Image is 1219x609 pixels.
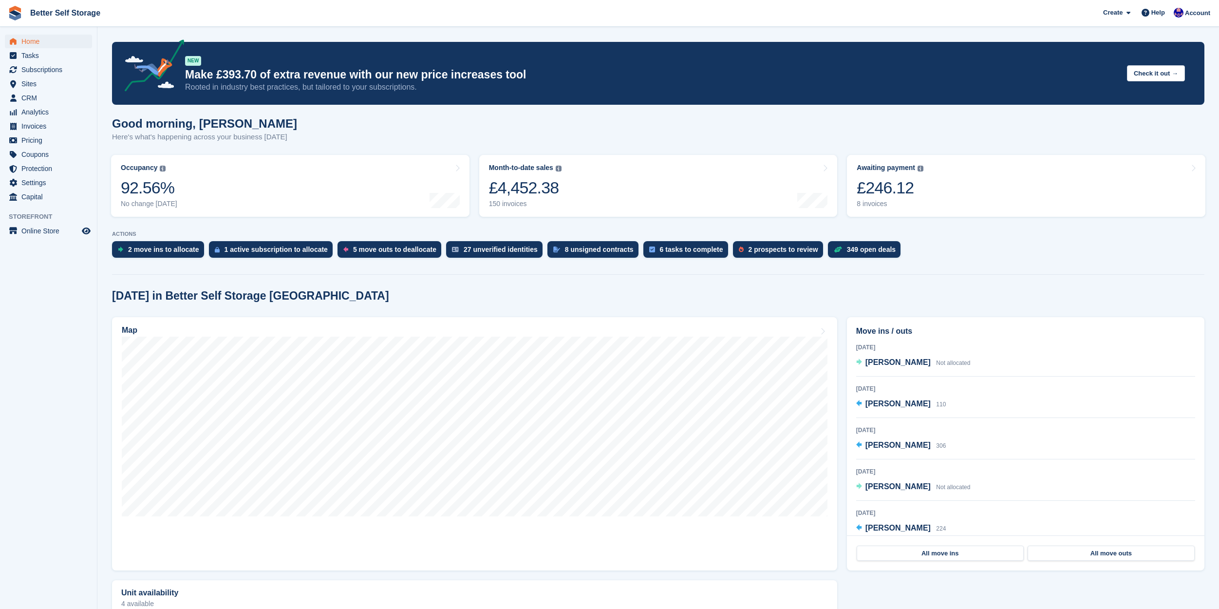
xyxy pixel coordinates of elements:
span: Not allocated [936,484,970,491]
img: move_ins_to_allocate_icon-fdf77a2bb77ea45bf5b3d319d69a93e2d87916cf1d5bf7949dd705db3b84f3ca.svg [118,247,123,252]
div: [DATE] [856,384,1195,393]
div: 8 invoices [857,200,923,208]
div: 349 open deals [847,246,896,253]
div: [DATE] [856,467,1195,476]
span: [PERSON_NAME] [865,441,931,449]
span: [PERSON_NAME] [865,482,931,491]
div: Occupancy [121,164,157,172]
a: 2 move ins to allocate [112,241,209,263]
p: ACTIONS [112,231,1204,237]
span: 306 [936,442,946,449]
img: stora-icon-8386f47178a22dfd0bd8f6a31ec36ba5ce8667c1dd55bd0f319d3a0aa187defe.svg [8,6,22,20]
div: No change [DATE] [121,200,177,208]
a: menu [5,63,92,76]
a: Month-to-date sales £4,452.38 150 invoices [479,155,838,217]
span: Pricing [21,133,80,147]
a: 6 tasks to complete [643,241,733,263]
a: Awaiting payment £246.12 8 invoices [847,155,1205,217]
div: [DATE] [856,426,1195,435]
a: [PERSON_NAME] 306 [856,439,946,452]
span: Sites [21,77,80,91]
span: [PERSON_NAME] [865,524,931,532]
a: 27 unverified identities [446,241,547,263]
span: Account [1185,8,1210,18]
a: Map [112,317,837,571]
span: Invoices [21,119,80,133]
span: Not allocated [936,360,970,366]
span: CRM [21,91,80,105]
img: verify_identity-adf6edd0f0f0b5bbfe63781bf79b02c33cf7c696d77639b501bdc392416b5a36.svg [452,247,459,252]
span: Coupons [21,148,80,161]
div: 6 tasks to complete [660,246,723,253]
a: [PERSON_NAME] Not allocated [856,357,971,369]
a: [PERSON_NAME] Not allocated [856,481,971,494]
div: 150 invoices [489,200,562,208]
img: David Macdonald [1174,8,1183,18]
p: Rooted in industry best practices, but tailored to your subscriptions. [185,82,1119,93]
img: icon-info-grey-7440780725fd019a000dd9b08b2336e03edf1995a4989e88bcd33f0948082b44.svg [918,166,923,171]
div: 2 move ins to allocate [128,246,199,253]
div: Awaiting payment [857,164,915,172]
a: menu [5,224,92,238]
a: [PERSON_NAME] 224 [856,522,946,535]
img: prospect-51fa495bee0391a8d652442698ab0144808aea92771e9ea1ae160a38d050c398.svg [739,247,744,252]
a: [PERSON_NAME] 110 [856,398,946,411]
img: move_outs_to_deallocate_icon-f764333ba52eb49d3ac5e1228854f67142a1ed5810a6f6cc68b1a99e826820c5.svg [343,247,348,252]
span: Home [21,35,80,48]
span: Analytics [21,105,80,119]
h2: Move ins / outs [856,325,1195,337]
p: Here's what's happening across your business [DATE] [112,132,297,143]
div: 8 unsigned contracts [565,246,634,253]
a: Better Self Storage [26,5,104,21]
a: menu [5,148,92,161]
span: [PERSON_NAME] [865,358,931,366]
img: icon-info-grey-7440780725fd019a000dd9b08b2336e03edf1995a4989e88bcd33f0948082b44.svg [556,166,562,171]
h1: Good morning, [PERSON_NAME] [112,117,297,130]
a: 5 move outs to deallocate [338,241,446,263]
img: price-adjustments-announcement-icon-8257ccfd72463d97f412b2fc003d46551f7dbcb40ab6d574587a9cd5c0d94... [116,39,185,95]
span: Create [1103,8,1123,18]
span: 110 [936,401,946,408]
h2: Map [122,326,137,335]
img: task-75834270c22a3079a89374b754ae025e5fb1db73e45f91037f5363f120a921f8.svg [649,247,655,252]
span: Settings [21,176,80,190]
span: 224 [936,525,946,532]
a: menu [5,176,92,190]
a: menu [5,190,92,204]
a: 1 active subscription to allocate [209,241,338,263]
a: menu [5,49,92,62]
div: NEW [185,56,201,66]
div: 1 active subscription to allocate [225,246,328,253]
div: 5 move outs to deallocate [353,246,436,253]
a: menu [5,77,92,91]
a: menu [5,35,92,48]
p: 4 available [121,600,828,607]
img: contract_signature_icon-13c848040528278c33f63329250d36e43548de30e8caae1d1a13099fd9432cc5.svg [553,247,560,252]
div: [DATE] [856,343,1195,352]
img: icon-info-grey-7440780725fd019a000dd9b08b2336e03edf1995a4989e88bcd33f0948082b44.svg [160,166,166,171]
a: Occupancy 92.56% No change [DATE] [111,155,469,217]
a: 2 prospects to review [733,241,828,263]
span: Subscriptions [21,63,80,76]
a: menu [5,105,92,119]
a: 349 open deals [828,241,905,263]
h2: Unit availability [121,589,178,597]
span: Tasks [21,49,80,62]
a: menu [5,133,92,147]
a: All move outs [1028,546,1195,561]
a: menu [5,119,92,133]
span: Protection [21,162,80,175]
span: Storefront [9,212,97,222]
a: All move ins [857,546,1024,561]
button: Check it out → [1127,65,1185,81]
span: Help [1151,8,1165,18]
div: £246.12 [857,178,923,198]
div: 27 unverified identities [464,246,538,253]
a: menu [5,162,92,175]
div: 92.56% [121,178,177,198]
img: active_subscription_to_allocate_icon-d502201f5373d7db506a760aba3b589e785aa758c864c3986d89f69b8ff3... [215,247,220,253]
h2: [DATE] in Better Self Storage [GEOGRAPHIC_DATA] [112,289,389,303]
a: Preview store [80,225,92,237]
div: [DATE] [856,509,1195,517]
a: menu [5,91,92,105]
